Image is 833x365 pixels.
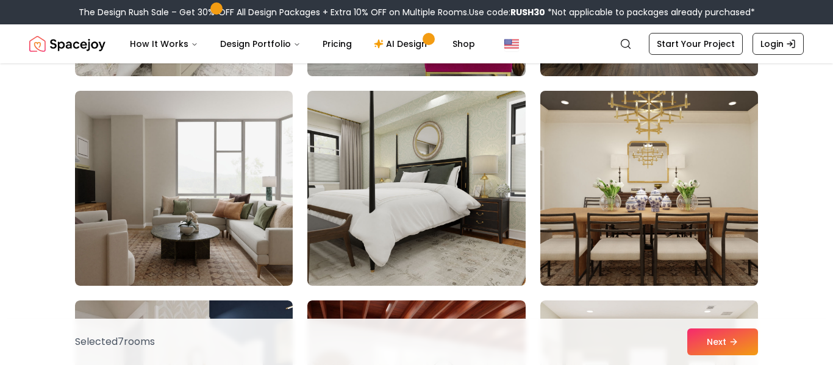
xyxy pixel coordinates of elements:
a: AI Design [364,32,440,56]
img: Room room-42 [535,86,763,291]
img: Spacejoy Logo [29,32,105,56]
button: How It Works [120,32,208,56]
nav: Main [120,32,485,56]
nav: Global [29,24,804,63]
b: RUSH30 [510,6,545,18]
p: Selected 7 room s [75,335,155,349]
img: Room room-41 [307,91,525,286]
span: *Not applicable to packages already purchased* [545,6,755,18]
button: Next [687,328,758,355]
a: Spacejoy [29,32,105,56]
button: Design Portfolio [210,32,310,56]
a: Start Your Project [649,33,743,55]
span: Use code: [469,6,545,18]
a: Shop [443,32,485,56]
div: The Design Rush Sale – Get 30% OFF All Design Packages + Extra 10% OFF on Multiple Rooms. [79,6,755,18]
img: United States [504,37,519,51]
img: Room room-40 [75,91,293,286]
a: Login [753,33,804,55]
a: Pricing [313,32,362,56]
